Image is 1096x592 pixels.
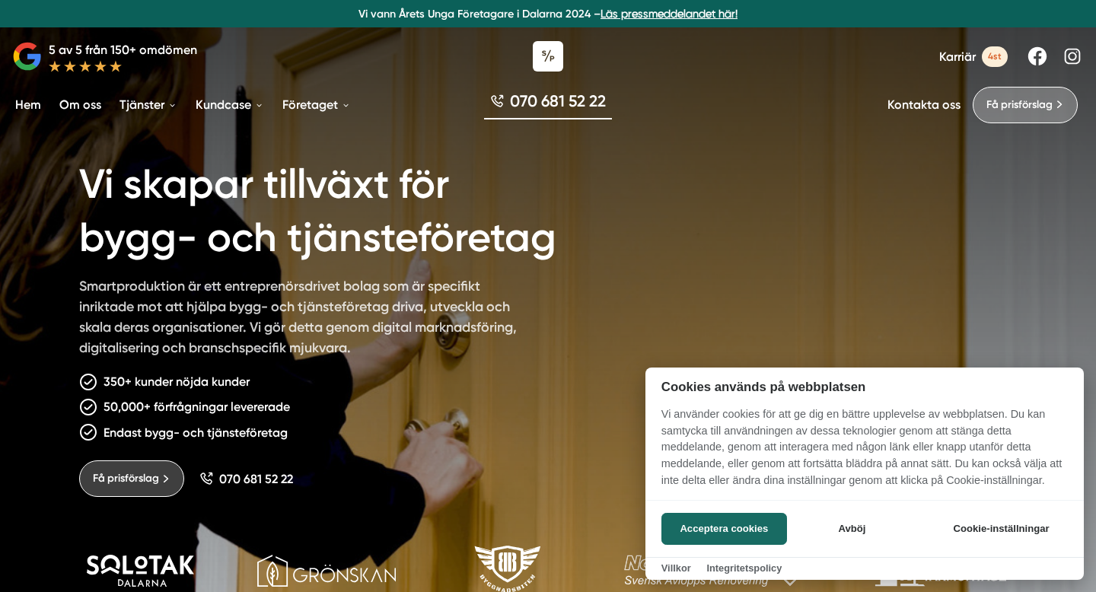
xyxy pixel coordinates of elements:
[645,380,1084,394] h2: Cookies används på webbplatsen
[792,513,913,545] button: Avböj
[661,562,691,574] a: Villkor
[661,513,787,545] button: Acceptera cookies
[706,562,782,574] a: Integritetspolicy
[645,406,1084,499] p: Vi använder cookies för att ge dig en bättre upplevelse av webbplatsen. Du kan samtycka till anvä...
[935,513,1068,545] button: Cookie-inställningar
